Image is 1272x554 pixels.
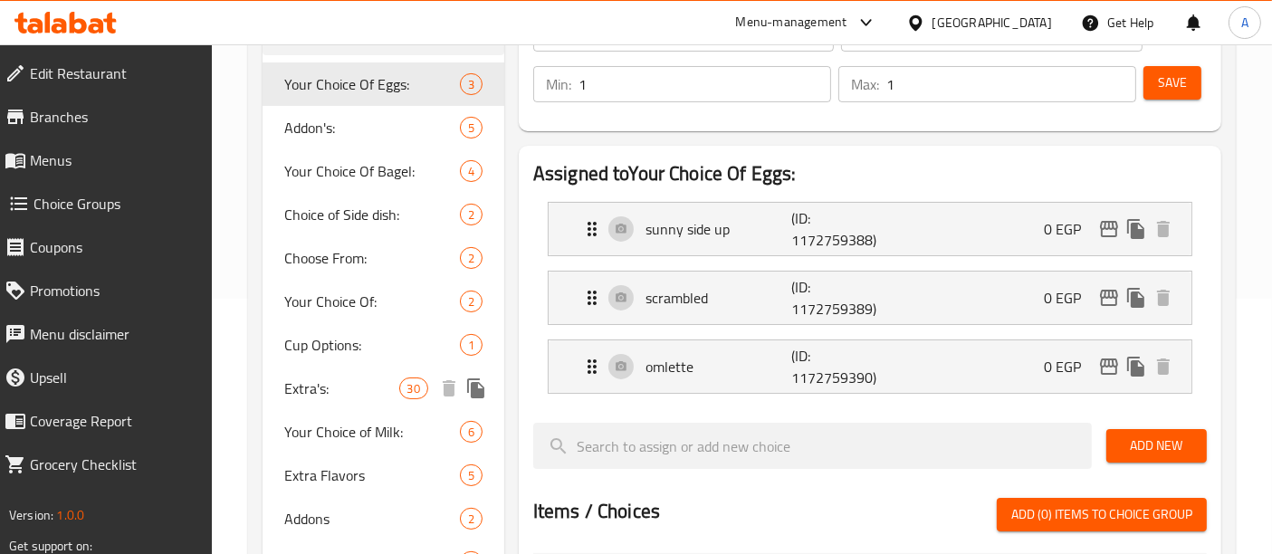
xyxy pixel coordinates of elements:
[533,498,660,525] h2: Items / Choices
[30,323,198,345] span: Menu disclaimer
[263,106,504,149] div: Addon's:5
[1123,215,1150,243] button: duplicate
[30,280,198,301] span: Promotions
[263,410,504,454] div: Your Choice of Milk:6
[263,454,504,497] div: Extra Flavors5
[646,218,791,240] p: sunny side up
[263,236,504,280] div: Choose From:2
[284,73,460,95] span: Your Choice Of Eggs:
[1044,356,1095,377] p: 0 EGP
[284,204,460,225] span: Choice of Side dish:
[460,464,483,486] div: Choices
[533,160,1207,187] h2: Assigned to Your Choice Of Eggs:
[30,62,198,84] span: Edit Restaurant
[1143,66,1201,100] button: Save
[461,293,482,310] span: 2
[791,207,889,251] p: (ID: 1172759388)
[33,193,198,215] span: Choice Groups
[30,367,198,388] span: Upsell
[284,508,460,530] span: Addons
[263,193,504,236] div: Choice of Side dish:2
[851,73,879,95] p: Max:
[1123,353,1150,380] button: duplicate
[284,377,398,399] span: Extra's:
[533,263,1207,332] li: Expand
[460,247,483,269] div: Choices
[30,106,198,128] span: Branches
[263,367,504,410] div: Extra's:30deleteduplicate
[549,203,1191,255] div: Expand
[263,62,504,106] div: Your Choice Of Eggs:3
[460,160,483,182] div: Choices
[1121,435,1192,457] span: Add New
[736,12,847,33] div: Menu-management
[400,380,427,397] span: 30
[460,334,483,356] div: Choices
[284,291,460,312] span: Your Choice Of:
[533,423,1092,469] input: search
[435,375,463,402] button: delete
[284,421,460,443] span: Your Choice of Milk:
[1158,72,1187,94] span: Save
[1044,287,1095,309] p: 0 EGP
[284,334,460,356] span: Cup Options:
[463,375,490,402] button: duplicate
[460,508,483,530] div: Choices
[284,160,460,182] span: Your Choice Of Bagel:
[461,163,482,180] span: 4
[461,250,482,267] span: 2
[1095,284,1123,311] button: edit
[460,73,483,95] div: Choices
[460,291,483,312] div: Choices
[461,467,482,484] span: 5
[546,73,571,95] p: Min:
[263,149,504,193] div: Your Choice Of Bagel:4
[263,497,504,540] div: Addons2
[932,13,1052,33] div: [GEOGRAPHIC_DATA]
[461,511,482,528] span: 2
[263,280,504,323] div: Your Choice Of:2
[1150,284,1177,311] button: delete
[461,119,482,137] span: 5
[284,464,460,486] span: Extra Flavors
[56,503,84,527] span: 1.0.0
[1011,503,1192,526] span: Add (0) items to choice group
[399,377,428,399] div: Choices
[284,117,460,138] span: Addon's:
[1150,353,1177,380] button: delete
[1150,215,1177,243] button: delete
[461,424,482,441] span: 6
[1106,429,1207,463] button: Add New
[791,345,889,388] p: (ID: 1172759390)
[791,276,889,320] p: (ID: 1172759389)
[1123,284,1150,311] button: duplicate
[533,195,1207,263] li: Expand
[461,337,482,354] span: 1
[30,236,198,258] span: Coupons
[460,204,483,225] div: Choices
[646,287,791,309] p: scrambled
[30,410,198,432] span: Coverage Report
[1044,218,1095,240] p: 0 EGP
[30,149,198,171] span: Menus
[997,498,1207,531] button: Add (0) items to choice group
[461,76,482,93] span: 3
[461,206,482,224] span: 2
[1095,353,1123,380] button: edit
[549,272,1191,324] div: Expand
[1095,215,1123,243] button: edit
[284,247,460,269] span: Choose From:
[263,323,504,367] div: Cup Options:1
[533,332,1207,401] li: Expand
[30,454,198,475] span: Grocery Checklist
[460,117,483,138] div: Choices
[9,503,53,527] span: Version:
[1241,13,1248,33] span: A
[549,340,1191,393] div: Expand
[646,356,791,377] p: omlette
[460,421,483,443] div: Choices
